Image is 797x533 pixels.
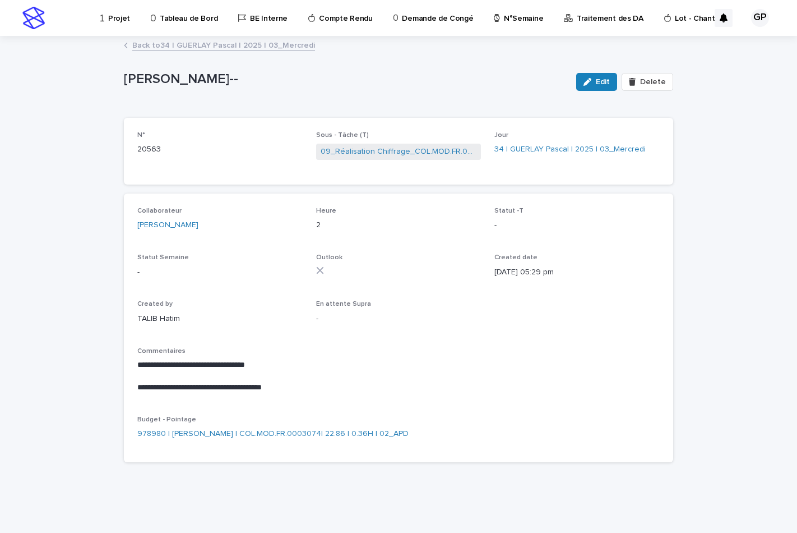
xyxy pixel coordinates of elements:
[494,254,537,261] span: Created date
[137,348,186,355] span: Commentaires
[751,9,769,27] div: GP
[316,208,336,214] span: Heure
[316,219,481,231] p: 2
[316,132,369,139] span: Sous - Tâche (T)
[494,132,508,139] span: Jour
[494,219,660,231] p: -
[622,73,673,91] button: Delete
[640,78,666,86] span: Delete
[132,38,315,51] a: Back to34 | GUERLAY Pascal | 2025 | 03_Mercredi
[494,208,523,214] span: Statut -T
[494,144,646,155] a: 34 | GUERLAY Pascal | 2025 | 03_Mercredi
[137,428,409,440] a: 978980 | [PERSON_NAME] | COL.MOD.FR.0003074| 22.86 | 0.36H | 02_APD
[321,146,477,158] a: 09_Réalisation Chiffrage_COL.MOD.FR.0003074
[596,78,610,86] span: Edit
[137,416,196,423] span: Budget - Pointage
[137,254,189,261] span: Statut Semaine
[124,71,567,88] p: [PERSON_NAME]--
[137,313,303,325] p: TALIB Hatim
[137,219,198,231] a: [PERSON_NAME]
[137,208,182,214] span: Collaborateur
[316,313,481,325] p: -
[137,266,303,278] p: -
[316,301,371,307] span: En attente Supra
[576,73,617,91] button: Edit
[137,132,145,139] span: N°
[494,266,660,278] p: [DATE] 05:29 pm
[137,144,303,155] p: 20563
[316,254,342,261] span: Outlook
[22,7,45,29] img: stacker-logo-s-only.png
[137,301,173,307] span: Created by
